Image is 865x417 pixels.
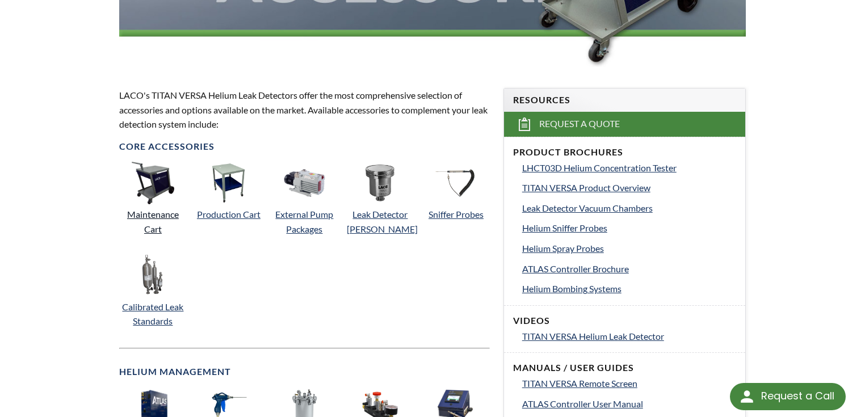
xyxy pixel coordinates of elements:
img: 8" x 3" Bombing Chamber [132,254,174,296]
h4: Helium Management [119,366,490,378]
span: TITAN VERSA Product Overview [522,182,650,193]
a: Helium Spray Probes [522,241,736,256]
a: TITAN VERSA Product Overview [522,180,736,195]
a: Sniffer Probes [429,209,484,220]
a: Leak Detector [PERSON_NAME] [347,209,418,234]
a: TITAN VERSA Remote Screen [522,376,736,391]
span: ATLAS Controller Brochure [522,263,629,274]
img: 14" x 19" Bombing Chamber [435,162,477,204]
a: Leak Detector Vacuum Chambers [522,201,736,216]
span: Helium Sniffer Probes [522,222,607,233]
span: Helium Spray Probes [522,243,604,254]
a: Request a Quote [504,112,745,137]
a: TITAN VERSA Helium Leak Detector [522,329,736,344]
a: Helium Sniffer Probes [522,221,736,235]
p: LACO's TITAN VERSA Helium Leak Detectors offer the most comprehensive selection of accessories an... [119,88,490,132]
a: External Pump Packages [275,209,333,234]
h4: Core Accessories [119,141,490,153]
h4: Resources [513,94,736,106]
span: TITAN VERSA Remote Screen [522,378,637,389]
div: Request a Call [730,383,846,410]
img: 10" x 10" Bombing Chamber [283,162,326,204]
a: Helium Bombing Systems [522,281,736,296]
a: ATLAS Controller Brochure [522,262,736,276]
img: 3" x 8" Bombing Chamber [207,162,250,204]
a: Calibrated Leak Standards [122,301,183,327]
img: 3" x 8" Bombing Chamber [132,162,174,204]
span: TITAN VERSA Helium Leak Detector [522,331,664,342]
a: ATLAS Controller User Manual [522,397,736,411]
span: Leak Detector Vacuum Chambers [522,203,653,213]
h4: Manuals / User Guides [513,362,736,374]
span: ATLAS Controller User Manual [522,398,643,409]
div: Request a Call [761,383,834,409]
a: Production Cart [197,209,261,220]
img: 8" x 3" Bombing Chamber [359,162,401,204]
span: Request a Quote [539,118,620,130]
span: LHCT03D Helium Concentration Tester [522,162,677,173]
span: Helium Bombing Systems [522,283,622,294]
img: round button [738,387,756,406]
h4: Videos [513,315,736,327]
a: LHCT03D Helium Concentration Tester [522,161,736,175]
a: Maintenance Cart [127,209,179,234]
h4: Product Brochures [513,146,736,158]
